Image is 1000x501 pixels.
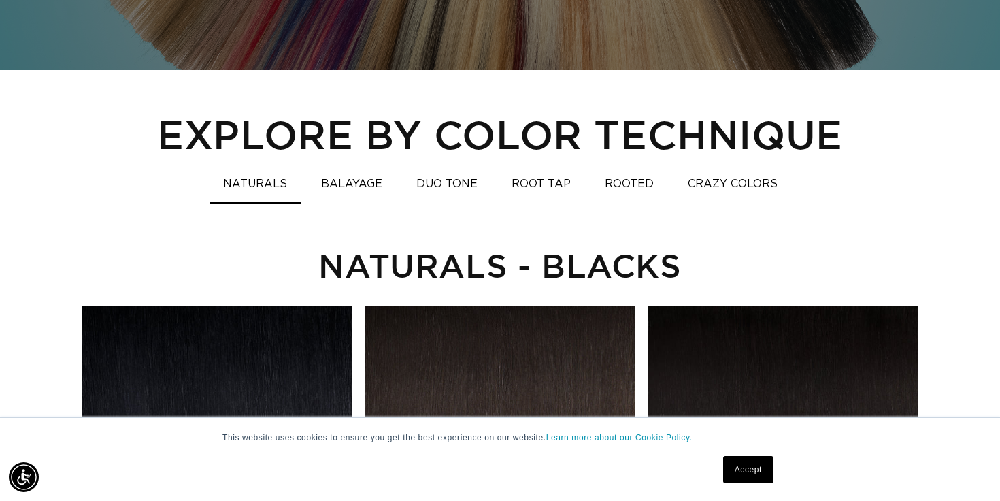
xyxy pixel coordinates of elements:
[591,171,667,197] button: ROOTED
[674,171,791,197] button: CRAZY COLORS
[222,432,778,444] p: This website uses cookies to ensure you get the best experience on our website.
[546,433,693,442] a: Learn more about our Cookie Policy.
[9,462,39,492] div: Accessibility Menu
[82,111,918,157] h2: EXPLORE BY COLOR TECHNIQUE
[307,171,396,197] button: BALAYAGE
[82,252,918,279] h3: NATURALS - BLACKS
[498,171,584,197] button: ROOT TAP
[403,171,491,197] button: DUO TONE
[210,171,301,197] button: NATURALS
[723,456,773,483] a: Accept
